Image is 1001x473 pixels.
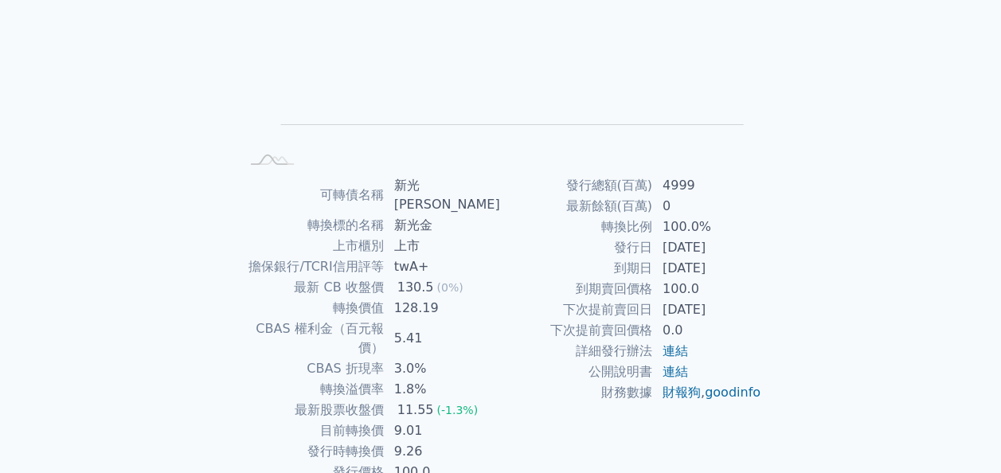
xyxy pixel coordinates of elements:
[240,277,385,298] td: 最新 CB 收盤價
[501,299,653,320] td: 下次提前賣回日
[240,175,385,215] td: 可轉債名稱
[240,420,385,441] td: 目前轉換價
[501,237,653,258] td: 發行日
[436,404,478,416] span: (-1.3%)
[240,319,385,358] td: CBAS 權利金（百元報價）
[501,217,653,237] td: 轉換比例
[394,278,437,297] div: 130.5
[385,319,501,358] td: 5.41
[663,343,688,358] a: 連結
[501,362,653,382] td: 公開說明書
[385,215,501,236] td: 新光金
[501,279,653,299] td: 到期賣回價格
[653,196,762,217] td: 0
[501,320,653,341] td: 下次提前賣回價格
[653,299,762,320] td: [DATE]
[240,236,385,256] td: 上市櫃別
[240,358,385,379] td: CBAS 折現率
[653,320,762,341] td: 0.0
[385,358,501,379] td: 3.0%
[501,341,653,362] td: 詳細發行辦法
[653,175,762,196] td: 4999
[385,175,501,215] td: 新光[PERSON_NAME]
[436,281,463,294] span: (0%)
[501,258,653,279] td: 到期日
[663,385,701,400] a: 財報狗
[385,441,501,462] td: 9.26
[501,382,653,403] td: 財務數據
[653,237,762,258] td: [DATE]
[653,382,762,403] td: ,
[385,256,501,277] td: twA+
[240,298,385,319] td: 轉換價值
[653,279,762,299] td: 100.0
[385,379,501,400] td: 1.8%
[663,364,688,379] a: 連結
[240,379,385,400] td: 轉換溢價率
[385,420,501,441] td: 9.01
[385,236,501,256] td: 上市
[501,175,653,196] td: 發行總額(百萬)
[240,441,385,462] td: 發行時轉換價
[240,400,385,420] td: 最新股票收盤價
[653,258,762,279] td: [DATE]
[240,256,385,277] td: 擔保銀行/TCRI信用評等
[705,385,761,400] a: goodinfo
[240,215,385,236] td: 轉換標的名稱
[385,298,501,319] td: 128.19
[653,217,762,237] td: 100.0%
[394,401,437,420] div: 11.55
[501,196,653,217] td: 最新餘額(百萬)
